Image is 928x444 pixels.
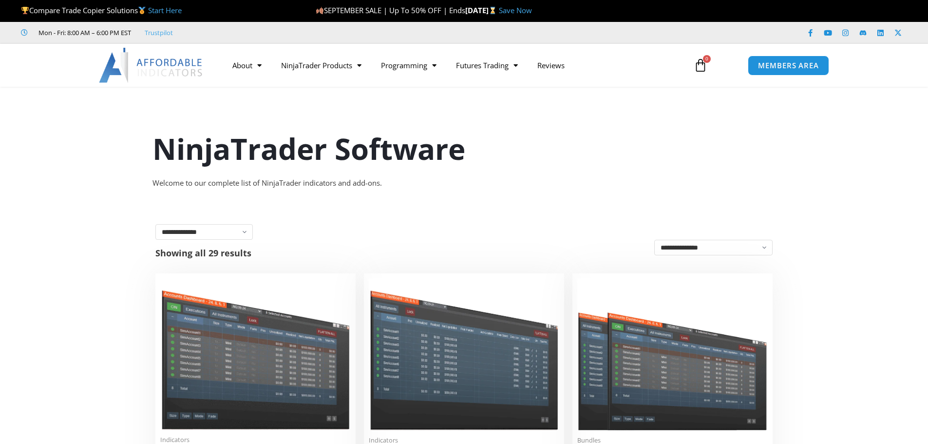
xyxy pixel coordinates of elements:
img: Duplicate Account Actions [160,278,351,430]
img: 🍂 [316,7,323,14]
a: Programming [371,54,446,77]
span: MEMBERS AREA [758,62,819,69]
a: Trustpilot [145,27,173,39]
img: Accounts Dashboard Suite [577,278,768,430]
span: Compare Trade Copier Solutions [21,5,182,15]
span: SEPTEMBER SALE | Up To 50% OFF | Ends [316,5,465,15]
a: About [223,54,271,77]
p: Showing all 29 results [155,249,251,257]
a: NinjaTrader Products [271,54,371,77]
a: Start Here [148,5,182,15]
img: 🥇 [138,7,146,14]
a: 0 [679,51,722,79]
img: LogoAI | Affordable Indicators – NinjaTrader [99,48,204,83]
span: Mon - Fri: 8:00 AM – 6:00 PM EST [36,27,131,39]
h1: NinjaTrader Software [152,128,776,169]
a: Futures Trading [446,54,528,77]
select: Shop order [654,240,773,255]
img: 🏆 [21,7,29,14]
span: Indicators [160,436,351,444]
div: Welcome to our complete list of NinjaTrader indicators and add-ons. [152,176,776,190]
a: MEMBERS AREA [748,56,829,76]
nav: Menu [223,54,682,77]
img: ⌛ [489,7,496,14]
img: Account Risk Manager [369,278,559,430]
a: Save Now [499,5,532,15]
strong: [DATE] [465,5,499,15]
span: 0 [703,55,711,63]
a: Reviews [528,54,574,77]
